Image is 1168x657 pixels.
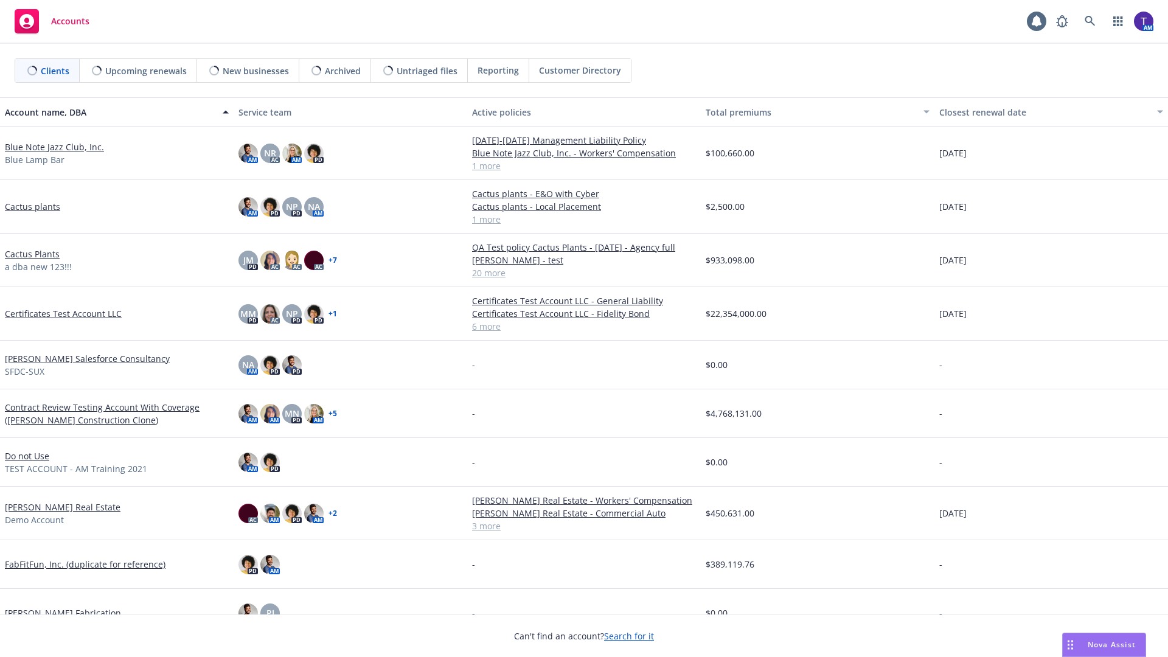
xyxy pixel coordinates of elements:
[41,64,69,77] span: Clients
[304,144,324,163] img: photo
[472,320,696,333] a: 6 more
[286,200,298,213] span: NP
[238,197,258,217] img: photo
[514,630,654,642] span: Can't find an account?
[260,304,280,324] img: photo
[472,134,696,147] a: [DATE]-[DATE] Management Liability Policy
[939,607,942,619] span: -
[282,355,302,375] img: photo
[282,144,302,163] img: photo
[5,365,44,378] span: SFDC-SUX
[5,106,215,119] div: Account name, DBA
[328,257,337,264] a: + 7
[539,64,621,77] span: Customer Directory
[260,555,280,574] img: photo
[939,456,942,468] span: -
[243,254,254,266] span: JM
[304,251,324,270] img: photo
[5,200,60,213] a: Cactus plants
[304,304,324,324] img: photo
[5,513,64,526] span: Demo Account
[397,64,457,77] span: Untriaged files
[5,462,147,475] span: TEST ACCOUNT - AM Training 2021
[286,307,298,320] span: NP
[1088,639,1136,650] span: Nova Assist
[472,507,696,520] a: [PERSON_NAME] Real Estate - Commercial Auto
[706,558,754,571] span: $389,119.76
[939,558,942,571] span: -
[706,507,754,520] span: $450,631.00
[105,64,187,77] span: Upcoming renewals
[939,147,967,159] span: [DATE]
[238,404,258,423] img: photo
[238,453,258,472] img: photo
[282,504,302,523] img: photo
[308,200,320,213] span: NA
[706,254,754,266] span: $933,098.00
[5,248,60,260] a: Cactus Plants
[266,607,274,619] span: PJ
[51,16,89,26] span: Accounts
[1050,9,1074,33] a: Report a Bug
[472,607,475,619] span: -
[472,241,696,254] a: QA Test policy Cactus Plants - [DATE] - Agency full
[472,266,696,279] a: 20 more
[472,294,696,307] a: Certificates Test Account LLC - General Liability
[5,401,229,426] a: Contract Review Testing Account With Coverage ([PERSON_NAME] Construction Clone)
[328,410,337,417] a: + 5
[939,507,967,520] span: [DATE]
[5,260,72,273] span: a dba new 123!!!
[328,510,337,517] a: + 2
[282,251,302,270] img: photo
[1062,633,1146,657] button: Nova Assist
[1106,9,1130,33] a: Switch app
[5,141,104,153] a: Blue Note Jazz Club, Inc.
[706,607,728,619] span: $0.00
[939,254,967,266] span: [DATE]
[472,307,696,320] a: Certificates Test Account LLC - Fidelity Bond
[472,254,696,266] a: [PERSON_NAME] - test
[939,307,967,320] span: [DATE]
[939,358,942,371] span: -
[1063,633,1078,656] div: Drag to move
[472,147,696,159] a: Blue Note Jazz Club, Inc. - Workers' Compensation
[706,358,728,371] span: $0.00
[472,494,696,507] a: [PERSON_NAME] Real Estate - Workers' Compensation
[5,153,64,166] span: Blue Lamp Bar
[260,453,280,472] img: photo
[260,251,280,270] img: photo
[939,407,942,420] span: -
[5,307,122,320] a: Certificates Test Account LLC
[328,310,337,318] a: + 1
[472,213,696,226] a: 1 more
[472,200,696,213] a: Cactus plants - Local Placement
[260,197,280,217] img: photo
[325,64,361,77] span: Archived
[234,97,467,127] button: Service team
[472,106,696,119] div: Active policies
[472,456,475,468] span: -
[260,404,280,423] img: photo
[1078,9,1102,33] a: Search
[472,358,475,371] span: -
[701,97,934,127] button: Total premiums
[472,520,696,532] a: 3 more
[240,307,256,320] span: MM
[472,159,696,172] a: 1 more
[478,64,519,77] span: Reporting
[706,456,728,468] span: $0.00
[939,200,967,213] span: [DATE]
[238,555,258,574] img: photo
[5,558,165,571] a: FabFitFun, Inc. (duplicate for reference)
[934,97,1168,127] button: Closest renewal date
[238,504,258,523] img: photo
[260,355,280,375] img: photo
[10,4,94,38] a: Accounts
[260,504,280,523] img: photo
[238,144,258,163] img: photo
[5,607,121,619] a: [PERSON_NAME] Fabrication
